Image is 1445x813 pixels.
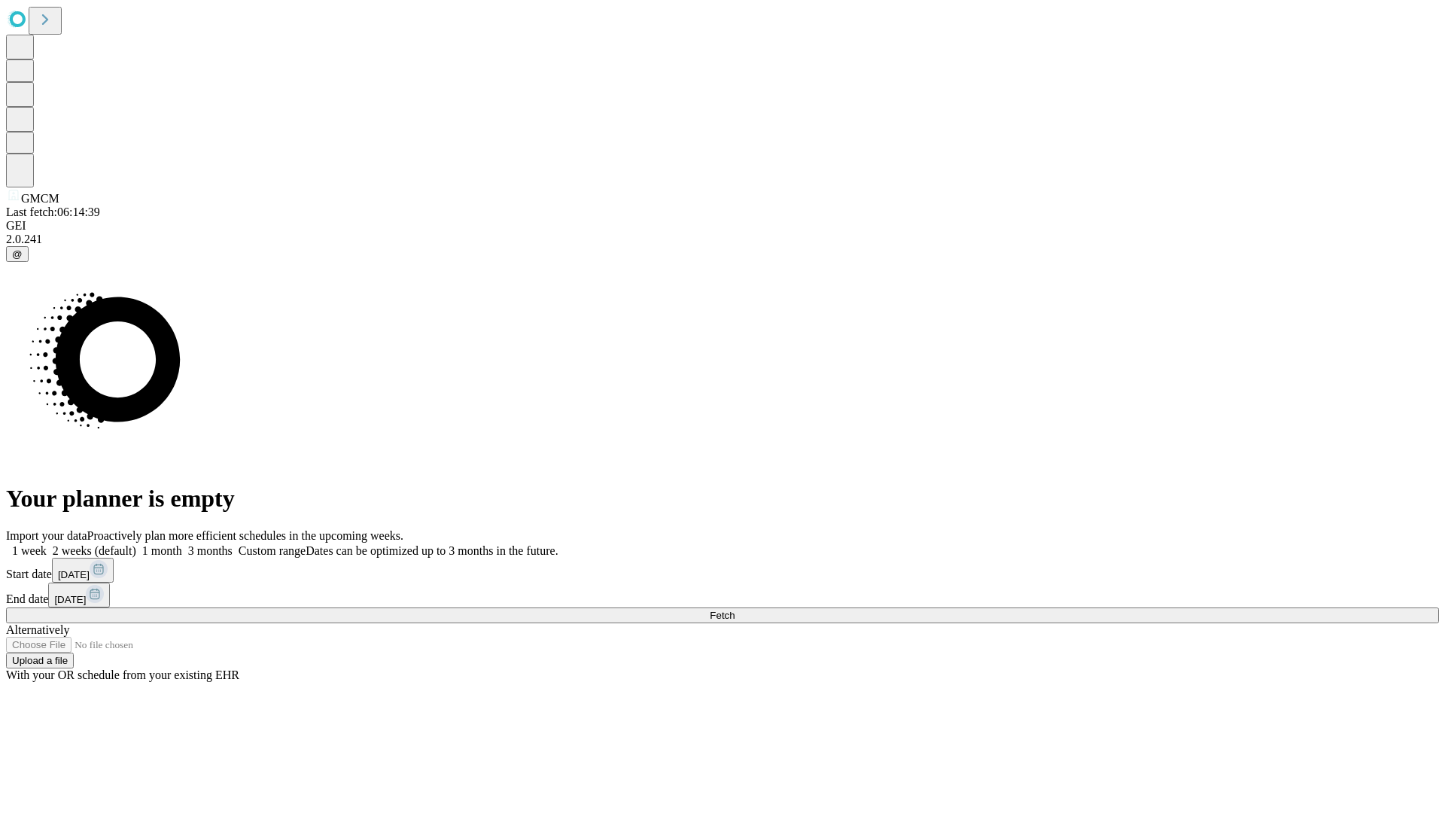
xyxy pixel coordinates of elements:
[6,653,74,668] button: Upload a file
[6,219,1439,233] div: GEI
[6,607,1439,623] button: Fetch
[710,610,735,621] span: Fetch
[188,544,233,557] span: 3 months
[6,558,1439,583] div: Start date
[12,544,47,557] span: 1 week
[21,192,59,205] span: GMCM
[6,485,1439,513] h1: Your planner is empty
[87,529,403,542] span: Proactively plan more efficient schedules in the upcoming weeks.
[6,206,100,218] span: Last fetch: 06:14:39
[6,246,29,262] button: @
[306,544,558,557] span: Dates can be optimized up to 3 months in the future.
[54,594,86,605] span: [DATE]
[142,544,182,557] span: 1 month
[48,583,110,607] button: [DATE]
[12,248,23,260] span: @
[239,544,306,557] span: Custom range
[53,544,136,557] span: 2 weeks (default)
[6,668,239,681] span: With your OR schedule from your existing EHR
[58,569,90,580] span: [DATE]
[6,623,69,636] span: Alternatively
[6,583,1439,607] div: End date
[6,529,87,542] span: Import your data
[6,233,1439,246] div: 2.0.241
[52,558,114,583] button: [DATE]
